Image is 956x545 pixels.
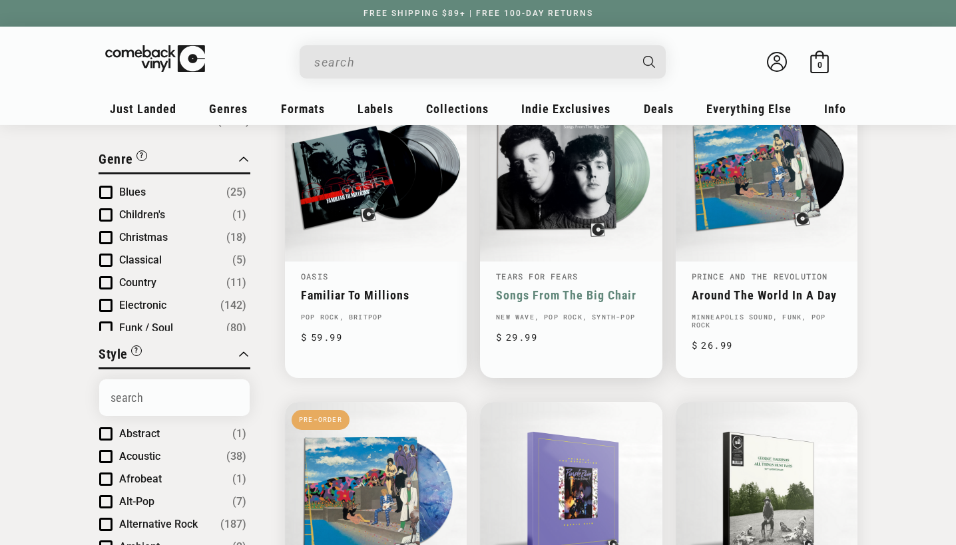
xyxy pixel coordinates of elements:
[220,516,246,532] span: Number of products: (187)
[232,207,246,223] span: Number of products: (1)
[281,102,325,116] span: Formats
[301,288,451,302] a: Familiar To Millions
[119,472,162,485] span: Afrobeat
[232,494,246,510] span: Number of products: (7)
[226,275,246,291] span: Number of products: (11)
[119,186,146,198] span: Blues
[99,379,250,416] input: Search Options
[314,49,630,76] input: When autocomplete results are available use up and down arrows to review and enter to select
[632,45,668,79] button: Search
[496,288,646,302] a: Songs From The Big Chair
[99,346,128,362] span: Style
[119,208,165,221] span: Children's
[119,231,168,244] span: Christmas
[706,102,792,116] span: Everything Else
[818,60,822,70] span: 0
[226,449,246,464] span: Number of products: (38)
[220,297,246,313] span: Number of products: (142)
[644,102,674,116] span: Deals
[300,45,666,79] div: Search
[496,271,578,281] a: Tears For Fears
[110,102,176,116] span: Just Landed
[350,9,606,18] a: FREE SHIPPING $89+ | FREE 100-DAY RETURNS
[824,102,846,116] span: Info
[119,518,198,530] span: Alternative Rock
[99,151,133,167] span: Genre
[99,344,142,367] button: Filter by Style
[226,320,246,336] span: Number of products: (80)
[301,271,328,281] a: Oasis
[119,427,160,440] span: Abstract
[692,271,828,281] a: Prince And The Revolution
[692,288,841,302] a: Around The World In A Day
[426,102,489,116] span: Collections
[226,184,246,200] span: Number of products: (25)
[99,149,147,172] button: Filter by Genre
[232,252,246,268] span: Number of products: (5)
[119,321,173,334] span: Funk / Soul
[209,102,248,116] span: Genres
[226,230,246,246] span: Number of products: (18)
[119,450,160,462] span: Acoustic
[119,276,156,289] span: Country
[119,495,154,508] span: Alt-Pop
[358,102,393,116] span: Labels
[521,102,610,116] span: Indie Exclusives
[119,299,166,311] span: Electronic
[232,426,246,442] span: Number of products: (1)
[232,471,246,487] span: Number of products: (1)
[119,254,162,266] span: Classical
